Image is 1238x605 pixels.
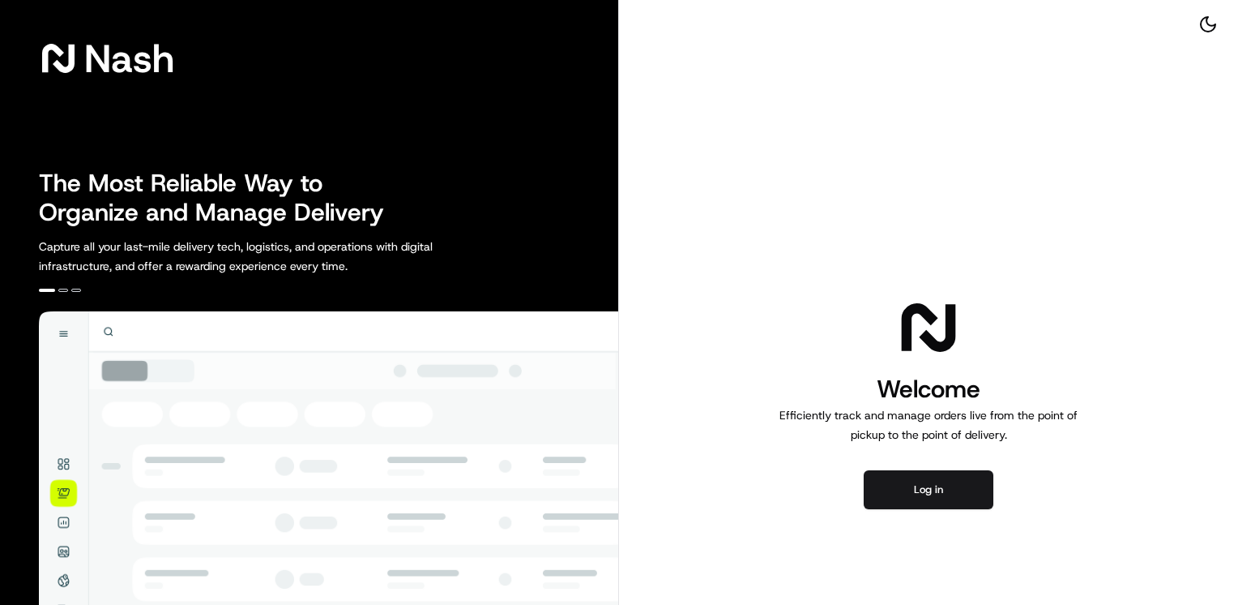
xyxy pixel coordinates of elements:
[864,470,993,509] button: Log in
[773,373,1084,405] h1: Welcome
[773,405,1084,444] p: Efficiently track and manage orders live from the point of pickup to the point of delivery.
[39,237,506,276] p: Capture all your last-mile delivery tech, logistics, and operations with digital infrastructure, ...
[84,42,174,75] span: Nash
[39,169,402,227] h2: The Most Reliable Way to Organize and Manage Delivery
